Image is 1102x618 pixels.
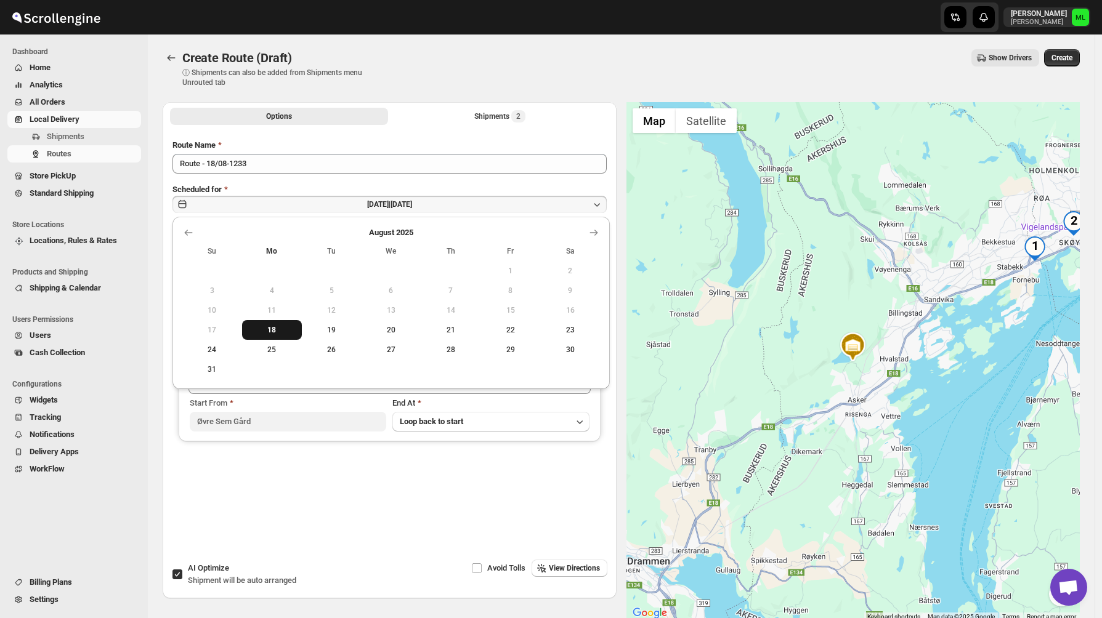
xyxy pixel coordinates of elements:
button: Show street map [633,108,676,133]
span: 16 [545,305,595,315]
span: Shipments [47,132,84,141]
button: Show previous month, July 2025 [180,224,197,241]
span: 25 [247,345,297,355]
button: Saturday August 9 2025 [540,281,600,300]
span: 30 [545,345,595,355]
span: Locations, Rules & Rates [30,236,117,245]
span: 9 [545,286,595,295]
span: We [367,246,416,256]
button: All Route Options [170,108,388,125]
span: 20 [367,325,416,335]
span: Michael Lunga [1072,9,1089,26]
div: 2 [1061,211,1086,236]
span: Mo [247,246,297,256]
button: Thursday August 21 2025 [421,320,480,340]
button: Create [1044,49,1080,66]
button: Monday August 11 2025 [242,300,302,320]
img: ScrollEngine [10,2,102,33]
button: Saturday August 30 2025 [540,340,600,359]
button: Billing Plans [7,574,141,591]
button: Thursday August 28 2025 [421,340,480,359]
span: Fr [485,246,535,256]
button: Shipping & Calendar [7,279,141,297]
span: 19 [307,325,357,335]
button: Monday August 4 2025 [242,281,302,300]
span: 2 [516,111,521,121]
button: User menu [1003,7,1090,27]
span: [DATE] | [367,200,391,209]
span: 3 [187,286,237,295]
button: [DATE]|[DATE] [172,196,607,213]
button: Routes [163,49,180,66]
button: Wednesday August 6 2025 [362,281,421,300]
button: WorkFlow [7,460,141,478]
div: All Route Options [163,129,617,535]
span: Store Locations [12,220,142,230]
button: Users [7,327,141,344]
span: Products and Shipping [12,267,142,277]
button: Sunday August 24 2025 [182,340,242,359]
span: Store PickUp [30,171,76,180]
span: Avoid Tolls [487,563,525,572]
span: Cash Collection [30,348,85,357]
span: Routes [47,149,71,158]
span: Sa [545,246,595,256]
button: Friday August 22 2025 [480,320,540,340]
div: 1 [1023,236,1047,261]
span: Create [1051,53,1072,63]
span: Widgets [30,395,58,404]
button: Cash Collection [7,344,141,361]
button: Tuesday August 26 2025 [302,340,362,359]
span: 31 [187,364,237,374]
span: WorkFlow [30,464,65,473]
button: View Directions [532,560,607,577]
button: Show Drivers [971,49,1039,66]
button: Map camera controls [1049,582,1074,606]
span: 27 [367,345,416,355]
button: Widgets [7,391,141,409]
span: 7 [426,286,476,295]
button: Saturday August 16 2025 [540,300,600,320]
button: Shipments [7,128,141,145]
button: Routes [7,145,141,163]
span: AI Optimize [188,563,229,572]
span: 6 [367,286,416,295]
span: 5 [307,286,357,295]
button: Thursday August 7 2025 [421,281,480,300]
button: Wednesday August 20 2025 [362,320,421,340]
button: Locations, Rules & Rates [7,232,141,249]
button: Show next month, September 2025 [585,224,602,241]
span: 1 [485,266,535,276]
span: Local Delivery [30,114,79,124]
span: Home [30,63,51,72]
span: 29 [485,345,535,355]
div: End At [392,397,589,409]
button: Wednesday August 13 2025 [362,300,421,320]
span: Options [266,111,292,121]
button: Sunday August 10 2025 [182,300,242,320]
span: 2 [545,266,595,276]
input: Eg: Bengaluru Route [172,154,607,174]
p: [PERSON_NAME] [1011,18,1067,26]
a: Open chat [1050,569,1087,606]
span: 14 [426,305,476,315]
span: Start From [190,398,227,407]
div: Shipments [474,110,525,122]
button: Today Monday August 18 2025 [242,320,302,340]
button: Show satellite imagery [676,108,737,133]
th: Wednesday [362,241,421,261]
span: 21 [426,325,476,335]
th: Tuesday [302,241,362,261]
span: 11 [247,305,297,315]
p: [PERSON_NAME] [1011,9,1067,18]
span: Dashboard [12,47,142,57]
span: 28 [426,345,476,355]
button: All Orders [7,94,141,111]
button: Friday August 8 2025 [480,281,540,300]
span: Users [30,331,51,340]
button: Home [7,59,141,76]
button: Notifications [7,426,141,443]
span: 12 [307,305,357,315]
text: ML [1076,14,1085,22]
button: Settings [7,591,141,608]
